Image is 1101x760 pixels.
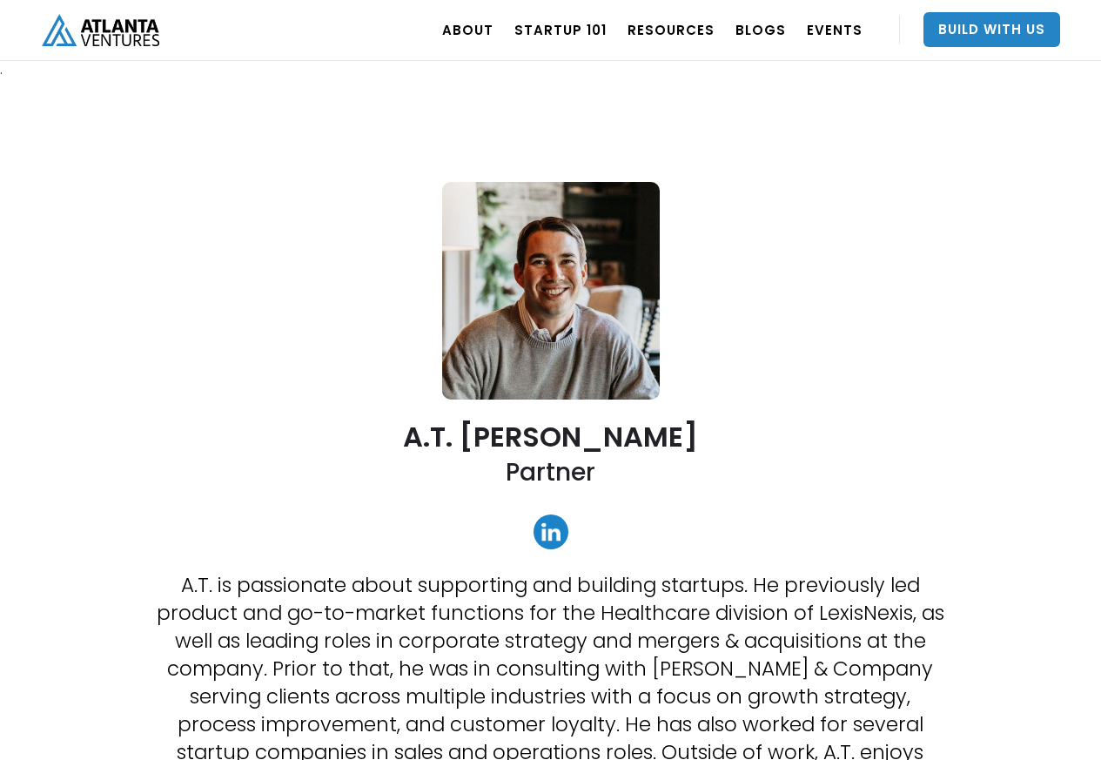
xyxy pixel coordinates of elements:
h2: A.T. [PERSON_NAME] [403,421,698,452]
a: RESOURCES [628,5,715,54]
a: BLOGS [735,5,786,54]
a: ABOUT [442,5,493,54]
a: Startup 101 [514,5,607,54]
a: EVENTS [807,5,863,54]
h2: Partner [506,456,595,488]
a: Build With Us [923,12,1060,47]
